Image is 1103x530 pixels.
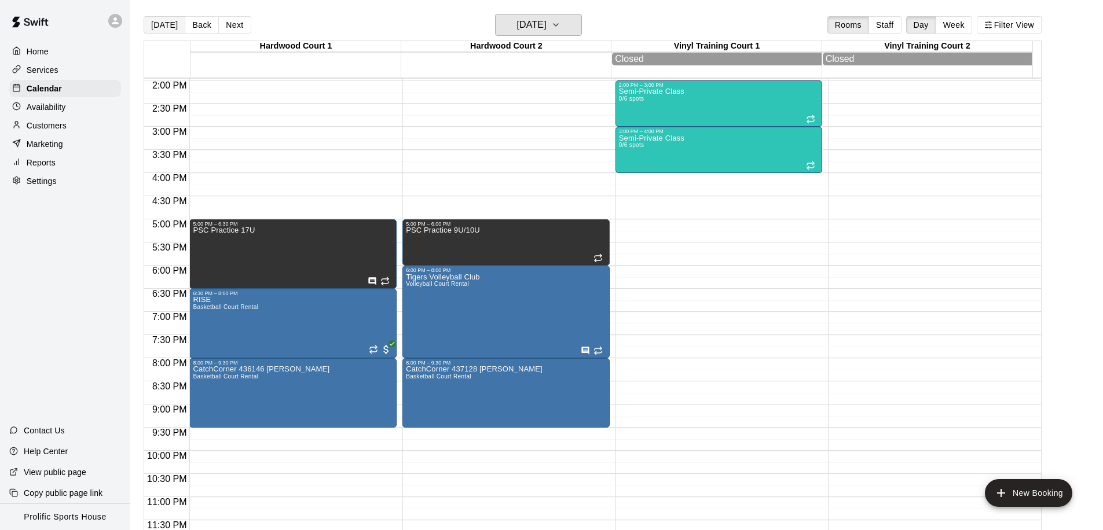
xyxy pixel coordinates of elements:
[27,83,62,94] p: Calendar
[619,82,819,88] div: 2:00 PM – 3:00 PM
[193,221,393,227] div: 5:00 PM – 6:30 PM
[144,474,189,484] span: 10:30 PM
[985,479,1072,507] button: add
[149,358,190,368] span: 8:00 PM
[149,289,190,299] span: 6:30 PM
[27,138,63,150] p: Marketing
[144,451,189,461] span: 10:00 PM
[189,219,397,289] div: 5:00 PM – 6:30 PM: PSC Practice 17U
[149,404,190,414] span: 9:00 PM
[190,41,401,52] div: Hardwood Court 1
[24,446,68,457] p: Help Center
[619,128,819,134] div: 3:00 PM – 4:00 PM
[593,253,603,263] span: Recurring event
[27,64,58,76] p: Services
[149,80,190,90] span: 2:00 PM
[406,221,606,227] div: 5:00 PM – 6:00 PM
[149,173,190,183] span: 4:00 PM
[27,101,66,113] p: Availability
[593,346,603,355] span: Recurring event
[193,290,393,296] div: 6:30 PM – 8:00 PM
[9,98,121,116] a: Availability
[193,373,258,380] span: Basketball Court Rental
[24,511,106,523] p: Prolific Sports House
[368,277,377,286] svg: Has notes
[906,16,936,34] button: Day
[189,289,397,358] div: 6:30 PM – 8:00 PM: RISE
[27,120,67,131] p: Customers
[9,172,121,190] a: Settings
[9,154,121,171] a: Reports
[9,61,121,79] a: Services
[9,43,121,60] a: Home
[806,161,815,170] span: Recurring event
[189,358,397,428] div: 8:00 PM – 9:30 PM: CatchCorner 436146 Glenn Brillantes
[144,520,189,530] span: 11:30 PM
[401,41,611,52] div: Hardwood Court 2
[402,358,610,428] div: 8:00 PM – 9:30 PM: CatchCorner 437128 Paolo Garvez
[149,196,190,206] span: 4:30 PM
[369,345,378,354] span: Recurring event
[218,16,251,34] button: Next
[149,266,190,275] span: 6:00 PM
[149,242,190,252] span: 5:30 PM
[27,175,57,187] p: Settings
[402,266,610,358] div: 6:00 PM – 8:00 PM: Tigers Volleyball Club
[149,335,190,345] span: 7:30 PM
[619,142,644,148] span: 0/6 spots filled
[495,14,582,36] button: [DATE]
[615,80,823,127] div: 2:00 PM – 3:00 PM: Semi-Private Class
[9,117,121,134] a: Customers
[24,425,65,436] p: Contact Us
[611,41,822,52] div: Vinyl Training Court 1
[9,80,121,97] a: Calendar
[24,466,86,478] p: View public page
[9,135,121,153] a: Marketing
[402,219,610,266] div: 5:00 PM – 6:00 PM: PSC Practice 9U/10U
[144,16,185,34] button: [DATE]
[27,46,49,57] p: Home
[149,312,190,322] span: 7:00 PM
[826,54,1029,64] div: Closed
[615,54,818,64] div: Closed
[977,16,1042,34] button: Filter View
[193,304,258,310] span: Basketball Court Rental
[936,16,972,34] button: Week
[149,428,190,437] span: 9:30 PM
[149,150,190,160] span: 3:30 PM
[581,346,590,355] svg: Has notes
[517,17,547,33] h6: [DATE]
[406,281,469,287] span: Volleyball Court Rental
[619,95,644,102] span: 0/6 spots filled
[380,277,390,286] span: Recurring event
[406,373,471,380] span: Basketball Court Rental
[406,360,606,366] div: 8:00 PM – 9:30 PM
[144,497,189,507] span: 11:00 PM
[149,104,190,113] span: 2:30 PM
[615,127,823,173] div: 3:00 PM – 4:00 PM: Semi-Private Class
[827,16,869,34] button: Rooms
[806,115,815,124] span: Recurring event
[185,16,219,34] button: Back
[822,41,1032,52] div: Vinyl Training Court 2
[869,16,902,34] button: Staff
[149,381,190,391] span: 8:30 PM
[27,157,56,168] p: Reports
[24,487,102,499] p: Copy public page link
[193,360,393,366] div: 8:00 PM – 9:30 PM
[406,267,606,273] div: 6:00 PM – 8:00 PM
[149,219,190,229] span: 5:00 PM
[380,344,392,355] span: All customers have paid
[149,127,190,137] span: 3:00 PM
